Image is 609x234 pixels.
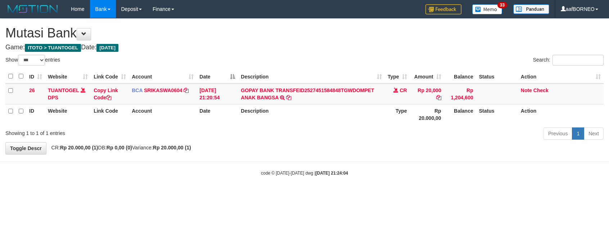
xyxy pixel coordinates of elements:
img: Button%20Memo.svg [472,4,502,14]
th: Website [45,104,91,125]
input: Search: [552,55,604,66]
th: Account [129,104,197,125]
a: Previous [543,127,572,140]
select: Showentries [18,55,45,66]
a: Copy Rp 20,000 to clipboard [436,95,441,100]
strong: [DATE] 21:24:04 [316,171,348,176]
th: Date [197,104,238,125]
a: Copy Link Code [94,87,118,100]
span: BCA [132,87,143,93]
label: Search: [533,55,604,66]
th: Status [476,104,518,125]
th: Type [385,104,410,125]
span: ITOTO > TUANTOGEL [25,44,81,52]
td: DPS [45,84,91,104]
strong: Rp 0,00 (0) [107,145,132,150]
th: Account: activate to sort column ascending [129,69,197,84]
th: ID [26,104,45,125]
a: SRIKASWA0604 [144,87,182,93]
small: code © [DATE]-[DATE] dwg | [261,171,348,176]
th: Status [476,69,518,84]
span: 26 [29,87,35,93]
span: 33 [497,2,507,8]
a: GOPAY BANK TRANSFEID2527451584848TGWDOMPET ANAK BANGSA [241,87,374,100]
label: Show entries [5,55,60,66]
h4: Game: Date: [5,44,604,51]
th: Type: activate to sort column ascending [385,69,410,84]
a: Copy GOPAY BANK TRANSFEID2527451584848TGWDOMPET ANAK BANGSA to clipboard [286,95,291,100]
th: Balance [444,104,476,125]
a: Next [584,127,604,140]
th: Action: activate to sort column ascending [518,69,604,84]
a: TUANTOGEL [48,87,79,93]
th: Link Code [91,104,129,125]
img: Feedback.jpg [425,4,461,14]
th: Website: activate to sort column ascending [45,69,91,84]
a: Note [521,87,532,93]
span: CR: DB: Variance: [48,145,191,150]
th: Amount: activate to sort column ascending [410,69,444,84]
a: 1 [572,127,584,140]
img: panduan.png [513,4,549,14]
h1: Mutasi Bank [5,26,604,40]
th: Action [518,104,604,125]
div: Showing 1 to 1 of 1 entries [5,127,248,137]
a: Toggle Descr [5,142,46,154]
th: Balance [444,69,476,84]
th: Link Code: activate to sort column ascending [91,69,129,84]
strong: Rp 20.000,00 (1) [153,145,191,150]
td: [DATE] 21:20:54 [197,84,238,104]
span: [DATE] [96,44,118,52]
a: Check [533,87,549,93]
img: MOTION_logo.png [5,4,60,14]
th: Description [238,104,384,125]
span: CR [400,87,407,93]
th: ID: activate to sort column ascending [26,69,45,84]
th: Date: activate to sort column descending [197,69,238,84]
td: Rp 1,204,600 [444,84,476,104]
th: Rp 20.000,00 [410,104,444,125]
th: Description: activate to sort column ascending [238,69,384,84]
strong: Rp 20.000,00 (1) [60,145,98,150]
a: Copy SRIKASWA0604 to clipboard [184,87,189,93]
td: Rp 20,000 [410,84,444,104]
